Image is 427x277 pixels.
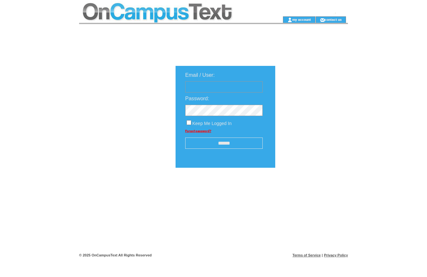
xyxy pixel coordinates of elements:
[185,96,209,101] span: Password:
[320,17,325,22] img: contact_us_icon.gif;jsessionid=1972080F6BDDF9DC340BBE96ADA88115
[293,253,321,257] a: Terms of Service
[185,129,211,133] a: Forgot password?
[294,184,326,192] img: transparent.png;jsessionid=1972080F6BDDF9DC340BBE96ADA88115
[185,72,215,78] span: Email / User:
[324,253,348,257] a: Privacy Policy
[192,121,232,126] span: Keep Me Logged In
[287,17,292,22] img: account_icon.gif;jsessionid=1972080F6BDDF9DC340BBE96ADA88115
[292,17,311,22] a: my account
[325,17,342,22] a: contact us
[322,253,323,257] span: |
[79,253,152,257] span: © 2025 OnCampusText All Rights Reserved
